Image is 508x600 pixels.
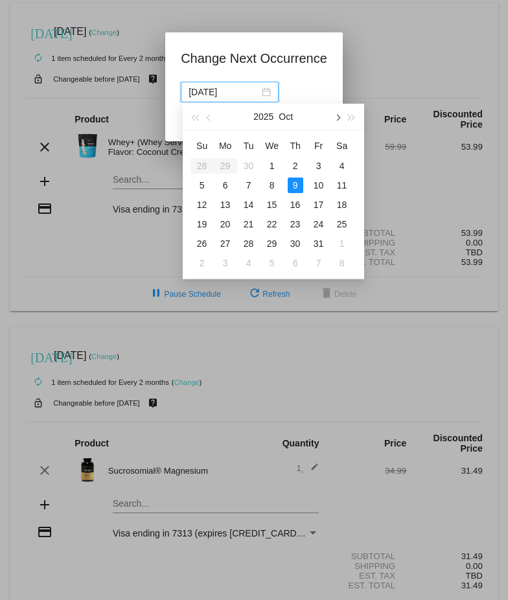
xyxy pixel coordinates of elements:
[194,216,210,232] div: 19
[288,236,303,251] div: 30
[260,234,284,253] td: 10/29/2025
[264,236,280,251] div: 29
[241,158,257,174] div: 30
[237,176,260,195] td: 10/7/2025
[181,48,327,69] h1: Change Next Occurrence
[253,104,273,130] button: 2025
[284,135,307,156] th: Thu
[214,234,237,253] td: 10/27/2025
[260,156,284,176] td: 10/1/2025
[194,236,210,251] div: 26
[190,176,214,195] td: 10/5/2025
[311,216,327,232] div: 24
[284,176,307,195] td: 10/9/2025
[189,85,259,99] input: Select date
[260,195,284,214] td: 10/15/2025
[241,255,257,271] div: 4
[264,197,280,213] div: 15
[264,158,280,174] div: 1
[311,158,327,174] div: 3
[334,197,350,213] div: 18
[218,255,233,271] div: 3
[330,195,354,214] td: 10/18/2025
[288,158,303,174] div: 2
[288,255,303,271] div: 6
[194,197,210,213] div: 12
[288,197,303,213] div: 16
[214,195,237,214] td: 10/13/2025
[237,214,260,234] td: 10/21/2025
[214,135,237,156] th: Mon
[190,135,214,156] th: Sun
[190,214,214,234] td: 10/19/2025
[307,176,330,195] td: 10/10/2025
[241,236,257,251] div: 28
[279,104,293,130] button: Oct
[194,178,210,193] div: 5
[334,255,350,271] div: 8
[214,176,237,195] td: 10/6/2025
[202,104,216,130] button: Previous month (PageUp)
[241,178,257,193] div: 7
[237,135,260,156] th: Tue
[190,253,214,273] td: 11/2/2025
[237,195,260,214] td: 10/14/2025
[264,178,280,193] div: 8
[241,216,257,232] div: 21
[330,156,354,176] td: 10/4/2025
[214,253,237,273] td: 11/3/2025
[218,178,233,193] div: 6
[288,216,303,232] div: 23
[307,234,330,253] td: 10/31/2025
[190,234,214,253] td: 10/26/2025
[260,176,284,195] td: 10/8/2025
[330,104,344,130] button: Next month (PageDown)
[311,178,327,193] div: 10
[334,158,350,174] div: 4
[284,195,307,214] td: 10/16/2025
[307,135,330,156] th: Fri
[334,236,350,251] div: 1
[344,104,358,130] button: Next year (Control + right)
[237,156,260,176] td: 9/30/2025
[330,176,354,195] td: 10/11/2025
[284,253,307,273] td: 11/6/2025
[307,195,330,214] td: 10/17/2025
[288,178,303,193] div: 9
[330,234,354,253] td: 11/1/2025
[330,253,354,273] td: 11/8/2025
[330,135,354,156] th: Sat
[334,216,350,232] div: 25
[307,156,330,176] td: 10/3/2025
[214,214,237,234] td: 10/20/2025
[284,214,307,234] td: 10/23/2025
[237,253,260,273] td: 11/4/2025
[307,214,330,234] td: 10/24/2025
[218,216,233,232] div: 20
[264,216,280,232] div: 22
[190,195,214,214] td: 10/12/2025
[260,135,284,156] th: Wed
[264,255,280,271] div: 5
[334,178,350,193] div: 11
[260,214,284,234] td: 10/22/2025
[241,197,257,213] div: 14
[284,234,307,253] td: 10/30/2025
[194,255,210,271] div: 2
[218,197,233,213] div: 13
[311,255,327,271] div: 7
[307,253,330,273] td: 11/7/2025
[311,197,327,213] div: 17
[311,236,327,251] div: 31
[260,253,284,273] td: 11/5/2025
[218,236,233,251] div: 27
[237,234,260,253] td: 10/28/2025
[330,214,354,234] td: 10/25/2025
[188,104,202,130] button: Last year (Control + left)
[181,110,238,133] button: Update
[284,156,307,176] td: 10/2/2025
